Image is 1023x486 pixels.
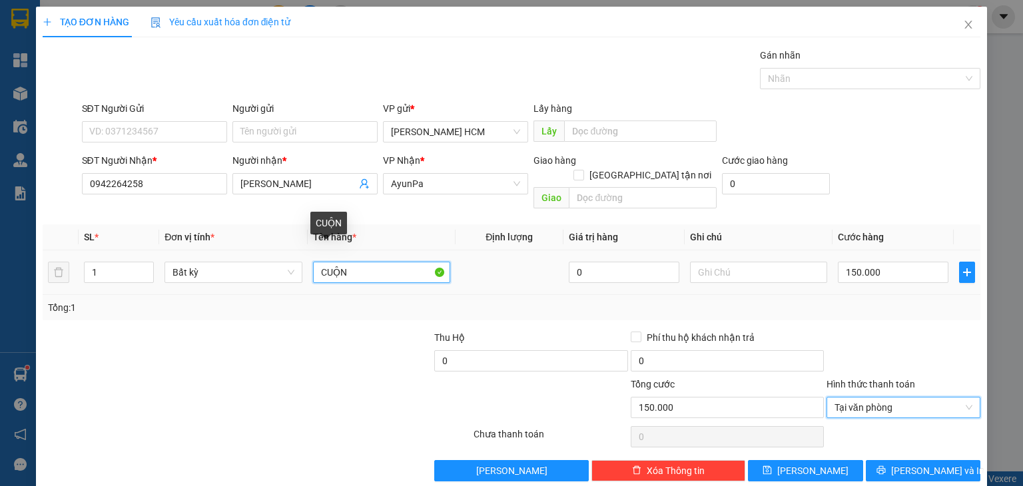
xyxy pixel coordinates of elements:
[647,463,705,478] span: Xóa Thông tin
[569,232,618,242] span: Giá trị hàng
[641,330,760,345] span: Phí thu hộ khách nhận trả
[533,121,564,142] span: Lấy
[84,232,95,242] span: SL
[34,9,89,29] b: Cô Hai
[391,174,520,194] span: AyunPa
[119,51,145,67] span: Gửi:
[569,187,717,208] input: Dọc đường
[891,463,984,478] span: [PERSON_NAME] và In
[777,463,849,478] span: [PERSON_NAME]
[866,460,981,481] button: printer[PERSON_NAME] và In
[685,224,833,250] th: Ghi chú
[760,50,801,61] label: Gán nhãn
[763,465,772,476] span: save
[950,7,987,44] button: Close
[838,232,884,242] span: Cước hàng
[119,92,165,115] span: BỊCH
[82,101,227,116] div: SĐT Người Gửi
[48,300,396,315] div: Tổng: 1
[313,232,356,242] span: Tên hàng
[533,187,569,208] span: Giao
[43,17,129,27] span: TẠO ĐƠN HÀNG
[959,262,975,283] button: plus
[119,36,168,46] span: [DATE] 14:54
[748,460,863,481] button: save[PERSON_NAME]
[82,153,227,168] div: SĐT Người Nhận
[472,427,629,450] div: Chưa thanh toán
[632,465,641,476] span: delete
[151,17,291,27] span: Yêu cầu xuất hóa đơn điện tử
[313,262,450,283] input: VD: Bàn, Ghế
[876,465,886,476] span: printer
[383,155,420,166] span: VP Nhận
[690,262,827,283] input: Ghi Chú
[533,103,572,114] span: Lấy hàng
[722,173,830,194] input: Cước giao hàng
[172,262,294,282] span: Bất kỳ
[151,17,161,28] img: icon
[835,397,972,417] span: Tại văn phòng
[232,101,378,116] div: Người gửi
[631,379,675,389] span: Tổng cước
[6,41,79,62] h2: MVCWTH9F
[310,212,347,234] div: CUỘN
[434,460,588,481] button: [PERSON_NAME]
[564,121,717,142] input: Dọc đường
[43,17,52,27] span: plus
[827,379,915,389] label: Hình thức thanh toán
[963,19,974,30] span: close
[359,178,370,189] span: user-add
[569,262,679,283] input: 0
[165,232,214,242] span: Đơn vị tính
[48,262,69,283] button: delete
[533,155,576,166] span: Giao hàng
[434,332,465,343] span: Thu Hộ
[391,122,520,142] span: Trần Phú HCM
[383,101,528,116] div: VP gửi
[722,155,788,166] label: Cước giao hàng
[486,232,533,242] span: Định lượng
[960,267,974,278] span: plus
[119,73,260,89] span: [PERSON_NAME] HCM
[584,168,717,182] span: [GEOGRAPHIC_DATA] tận nơi
[591,460,745,481] button: deleteXóa Thông tin
[232,153,378,168] div: Người nhận
[476,463,547,478] span: [PERSON_NAME]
